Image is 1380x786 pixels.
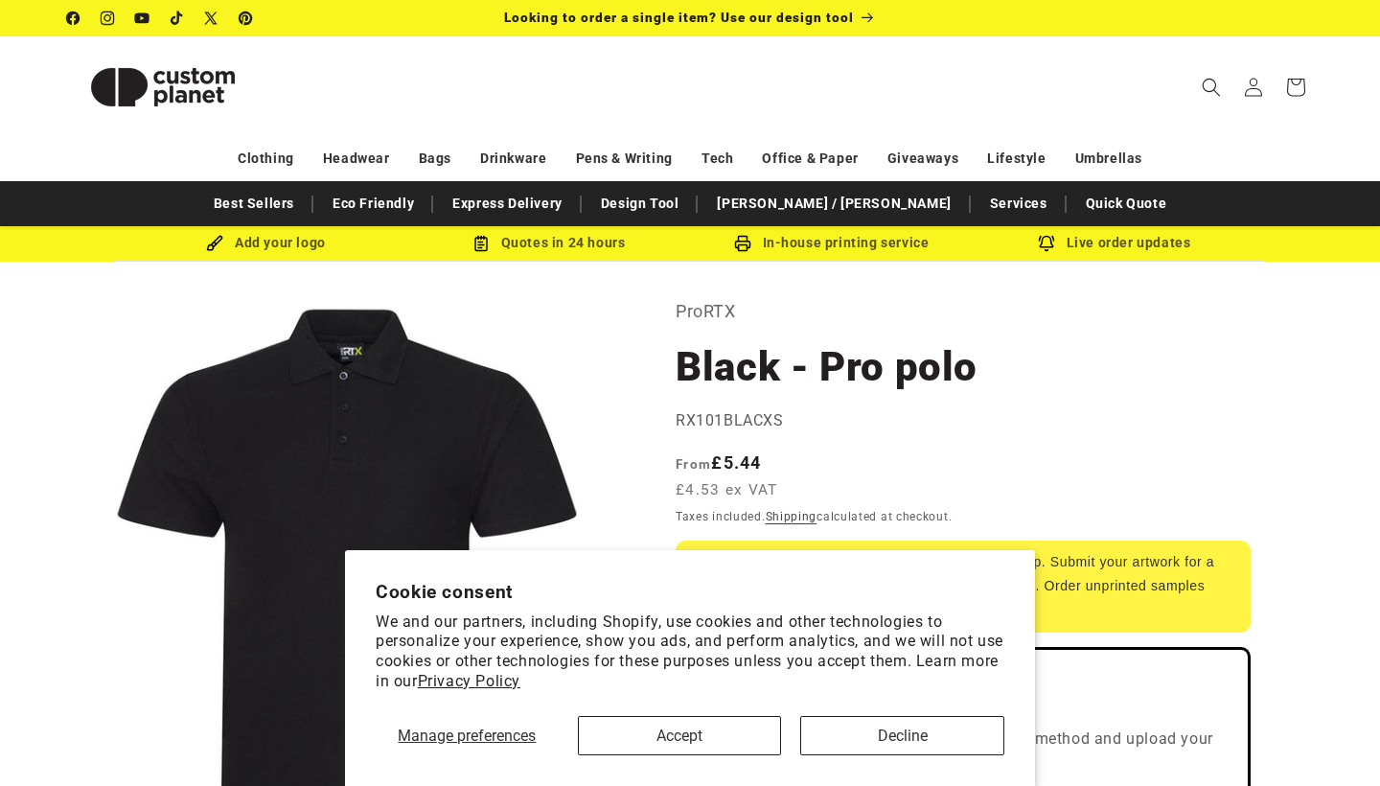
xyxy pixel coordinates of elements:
a: Bags [419,142,451,175]
a: Privacy Policy [418,672,520,690]
a: Quick Quote [1076,187,1177,220]
span: From [676,456,711,472]
h1: Black - Pro polo [676,341,1251,393]
summary: Search [1190,66,1232,108]
span: RX101BLACXS [676,411,784,429]
strong: £5.44 [676,452,762,473]
a: [PERSON_NAME] / [PERSON_NAME] [707,187,960,220]
a: Tech [701,142,733,175]
button: Manage preferences [376,716,559,755]
div: Price excludes your logo and setup. Submit your artwork for a tailored quote based on your prefer... [676,541,1251,633]
a: Best Sellers [204,187,304,220]
div: Add your logo [125,231,407,255]
img: Order Updates Icon [472,235,490,252]
span: Looking to order a single item? Use our design tool [504,10,854,25]
div: In-house printing service [690,231,973,255]
div: Quotes in 24 hours [407,231,690,255]
a: Drinkware [480,142,546,175]
a: Express Delivery [443,187,572,220]
a: Custom Planet [60,36,266,137]
a: Office & Paper [762,142,858,175]
p: ProRTX [676,296,1251,327]
img: Order updates [1038,235,1055,252]
h2: Cookie consent [376,581,1004,603]
button: Accept [578,716,782,755]
button: Decline [800,716,1004,755]
p: We and our partners, including Shopify, use cookies and other technologies to personalize your ex... [376,613,1004,692]
span: £4.53 ex VAT [676,479,778,501]
a: Services [980,187,1057,220]
a: Umbrellas [1075,142,1142,175]
a: Pens & Writing [576,142,673,175]
a: Shipping [766,510,817,523]
a: Design Tool [591,187,689,220]
a: Giveaways [887,142,958,175]
div: Taxes included. calculated at checkout. [676,507,1251,526]
span: Manage preferences [398,727,536,745]
a: Eco Friendly [323,187,424,220]
a: Lifestyle [987,142,1046,175]
div: Live order updates [973,231,1255,255]
a: Clothing [238,142,294,175]
a: Headwear [323,142,390,175]
img: Brush Icon [206,235,223,252]
img: In-house printing [734,235,751,252]
img: Custom Planet [67,44,259,130]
